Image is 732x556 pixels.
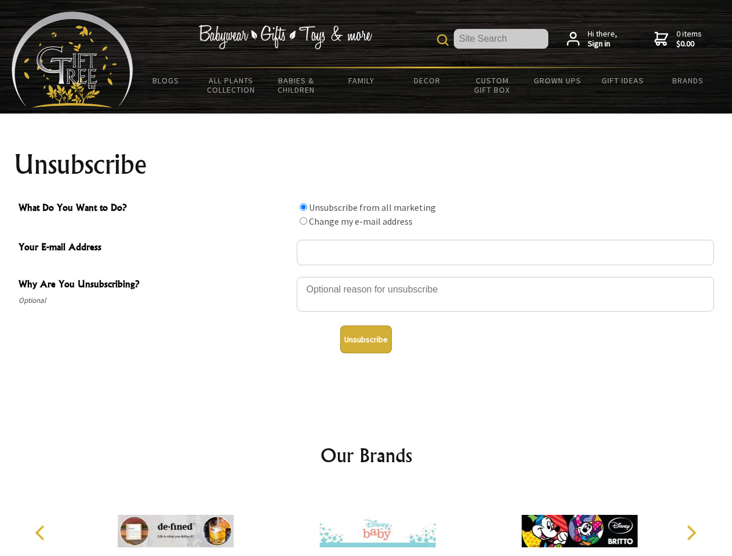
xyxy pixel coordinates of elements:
[23,441,709,469] h2: Our Brands
[300,217,307,225] input: What Do You Want to Do?
[676,28,702,49] span: 0 items
[19,294,291,308] span: Optional
[655,68,721,93] a: Brands
[588,39,617,49] strong: Sign in
[300,203,307,211] input: What Do You Want to Do?
[437,34,449,46] img: product search
[525,68,590,93] a: Grown Ups
[29,520,54,546] button: Previous
[329,68,395,93] a: Family
[297,277,714,312] textarea: Why Are You Unsubscribing?
[460,68,525,102] a: Custom Gift Box
[19,277,291,294] span: Why Are You Unsubscribing?
[199,68,264,102] a: All Plants Collection
[309,215,413,227] label: Change my e-mail address
[678,520,704,546] button: Next
[19,200,291,217] span: What Do You Want to Do?
[198,25,372,49] img: Babywear - Gifts - Toys & more
[394,68,460,93] a: Decor
[264,68,329,102] a: Babies & Children
[297,240,714,265] input: Your E-mail Address
[14,151,719,178] h1: Unsubscribe
[309,202,436,213] label: Unsubscribe from all marketing
[676,39,702,49] strong: $0.00
[588,29,617,49] span: Hi there,
[12,12,133,108] img: Babyware - Gifts - Toys and more...
[19,240,291,257] span: Your E-mail Address
[590,68,655,93] a: Gift Ideas
[340,325,392,353] button: Unsubscribe
[567,29,617,49] a: Hi there,Sign in
[133,68,199,93] a: BLOGS
[654,29,702,49] a: 0 items$0.00
[454,29,548,49] input: Site Search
